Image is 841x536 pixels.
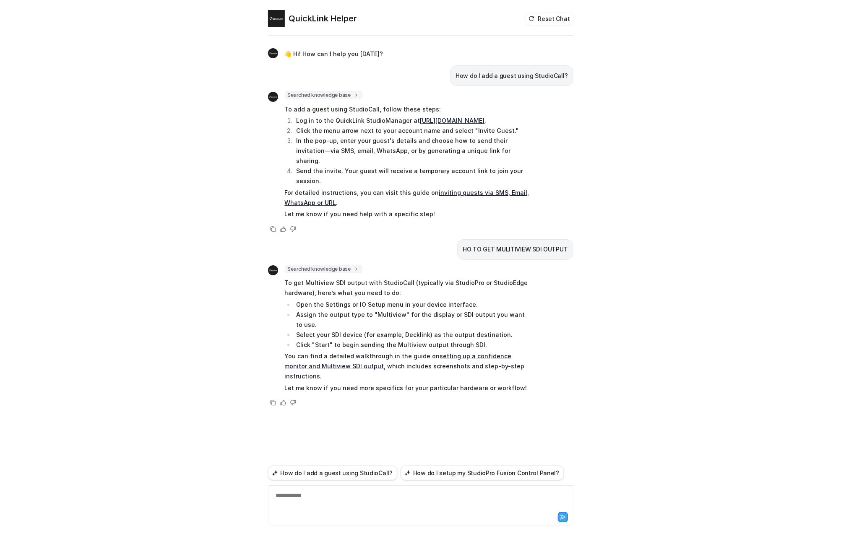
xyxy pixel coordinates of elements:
[294,310,530,330] li: Assign the output type to "Multiview" for the display or SDI output you want to use.
[285,278,530,298] p: To get Multiview SDI output with StudioCall (typically via StudioPro or StudioEdge hardware), her...
[285,383,530,393] p: Let me know if you need more specifics for your particular hardware or workflow!
[268,10,285,27] img: Widget
[294,136,530,166] li: In the pop-up, enter your guest's details and choose how to send their invitation—via SMS, email,...
[285,49,383,59] p: 👋 Hi! How can I help you [DATE]?
[294,126,530,136] li: Click the menu arrow next to your account name and select "Invite Guest."
[294,340,530,350] li: Click "Start" to begin sending the Multiview output through SDI.
[294,330,530,340] li: Select your SDI device (for example, Decklink) as the output destination.
[526,13,573,25] button: Reset Chat
[294,116,530,126] li: Log in to the QuickLink StudioManager at .
[285,265,362,273] span: Searched knowledge base
[420,117,484,124] a: [URL][DOMAIN_NAME]
[285,351,530,381] p: You can find a detailed walkthrough in the guide on , which includes screenshots and step-by-step...
[294,166,530,186] li: Send the invite. Your guest will receive a temporary account link to join your session.
[401,466,564,480] button: How do I setup my StudioPro Fusion Control Panel?
[285,104,530,114] p: To add a guest using StudioCall, follow these steps:
[463,244,568,254] p: HO TO GET MULITIVIEW SDI OUTPUT
[285,209,530,219] p: Let me know if you need help with a specific step!
[268,466,397,480] button: How do I add a guest using StudioCall?
[289,13,357,24] h2: QuickLink Helper
[285,91,362,99] span: Searched knowledge base
[456,71,568,81] p: How do I add a guest using StudioCall?
[268,48,278,58] img: Widget
[285,188,530,208] p: For detailed instructions, you can visit this guide on .
[268,265,278,275] img: Widget
[285,189,529,206] a: inviting guests via SMS, Email, WhatsApp or URL
[294,300,530,310] li: Open the Settings or IO Setup menu in your device interface.
[268,92,278,102] img: Widget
